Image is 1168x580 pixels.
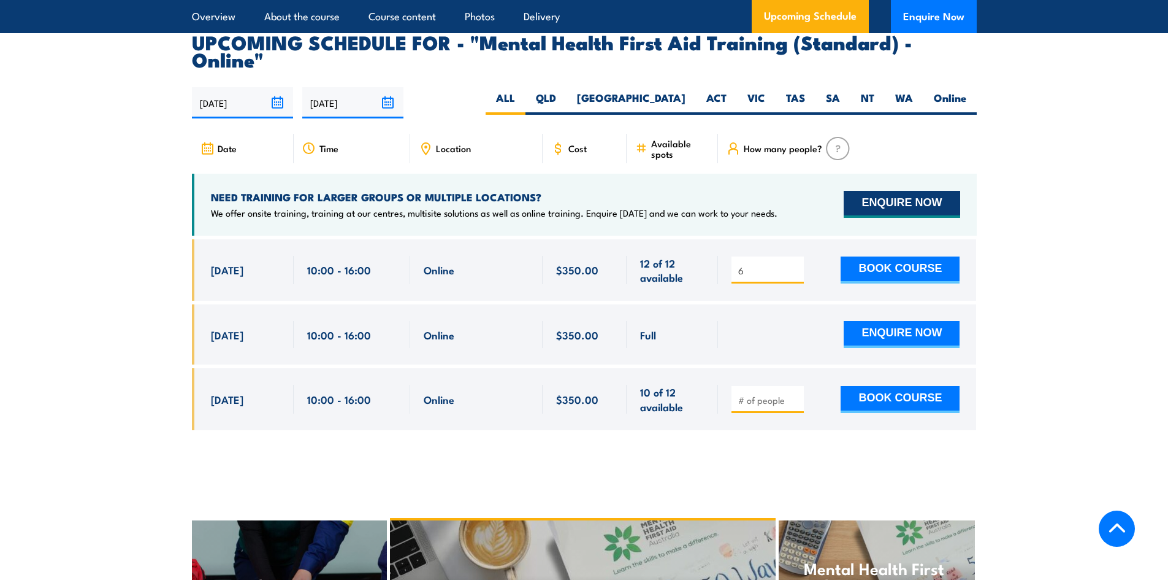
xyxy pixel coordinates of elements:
[436,143,471,153] span: Location
[556,263,598,277] span: $350.00
[844,191,960,218] button: ENQUIRE NOW
[815,91,850,115] label: SA
[307,328,371,342] span: 10:00 - 16:00
[211,263,243,277] span: [DATE]
[319,143,338,153] span: Time
[424,392,454,406] span: Online
[738,394,800,406] input: # of people
[640,385,704,414] span: 10 of 12 available
[744,143,822,153] span: How many people?
[218,143,237,153] span: Date
[424,328,454,342] span: Online
[556,392,598,406] span: $350.00
[850,91,885,115] label: NT
[568,143,587,153] span: Cost
[307,263,371,277] span: 10:00 - 16:00
[651,138,709,159] span: Available spots
[923,91,977,115] label: Online
[525,91,567,115] label: QLD
[737,91,776,115] label: VIC
[696,91,737,115] label: ACT
[885,91,923,115] label: WA
[776,91,815,115] label: TAS
[486,91,525,115] label: ALL
[192,33,977,68] h2: UPCOMING SCHEDULE FOR - "Mental Health First Aid Training (Standard) - Online"
[192,87,293,118] input: From date
[567,91,696,115] label: [GEOGRAPHIC_DATA]
[841,386,960,413] button: BOOK COURSE
[738,265,800,277] input: # of people
[556,328,598,342] span: $350.00
[424,263,454,277] span: Online
[211,207,777,219] p: We offer onsite training, training at our centres, multisite solutions as well as online training...
[844,321,960,348] button: ENQUIRE NOW
[307,392,371,406] span: 10:00 - 16:00
[302,87,403,118] input: To date
[211,190,777,204] h4: NEED TRAINING FOR LARGER GROUPS OR MULTIPLE LOCATIONS?
[640,328,656,342] span: Full
[841,257,960,284] button: BOOK COURSE
[211,392,243,406] span: [DATE]
[211,328,243,342] span: [DATE]
[640,256,704,285] span: 12 of 12 available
